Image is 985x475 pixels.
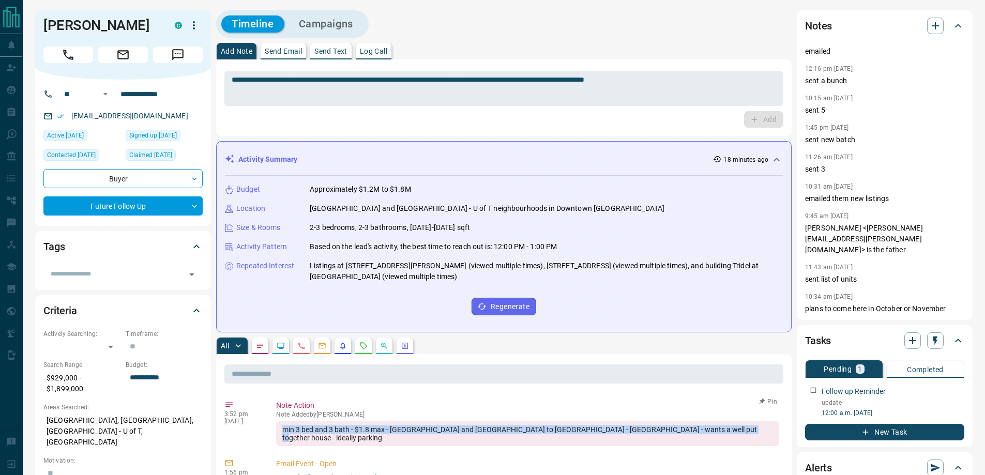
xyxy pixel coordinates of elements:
[310,241,557,252] p: Based on the lead's activity, the best time to reach out is: 12:00 PM - 1:00 PM
[43,234,203,259] div: Tags
[129,130,177,141] span: Signed up [DATE]
[805,328,964,353] div: Tasks
[126,149,203,164] div: Sat Feb 23 2019
[43,412,203,451] p: [GEOGRAPHIC_DATA], [GEOGRAPHIC_DATA], [GEOGRAPHIC_DATA] - U of T, [GEOGRAPHIC_DATA]
[224,410,261,418] p: 3:52 pm
[753,397,783,406] button: Pin
[47,150,96,160] span: Contacted [DATE]
[236,184,260,195] p: Budget
[225,150,783,169] div: Activity Summary18 minutes ago
[236,203,265,214] p: Location
[314,48,347,55] p: Send Text
[153,47,203,63] span: Message
[276,400,779,411] p: Note Action
[185,267,199,282] button: Open
[805,223,964,255] p: [PERSON_NAME] <[PERSON_NAME][EMAIL_ADDRESS][PERSON_NAME][DOMAIN_NAME]> is the father
[43,169,203,188] div: Buyer
[221,16,284,33] button: Timeline
[805,124,849,131] p: 1:45 pm [DATE]
[805,13,964,38] div: Notes
[805,183,853,190] p: 10:31 am [DATE]
[126,360,203,370] p: Budget:
[43,196,203,216] div: Future Follow Up
[98,47,148,63] span: Email
[318,342,326,350] svg: Emails
[99,88,112,100] button: Open
[824,365,852,373] p: Pending
[238,154,297,165] p: Activity Summary
[805,212,849,220] p: 9:45 am [DATE]
[339,342,347,350] svg: Listing Alerts
[276,411,779,418] p: Note Added by [PERSON_NAME]
[43,302,77,319] h2: Criteria
[380,342,388,350] svg: Opportunities
[277,342,285,350] svg: Lead Browsing Activity
[310,261,783,282] p: Listings at [STREET_ADDRESS][PERSON_NAME] (viewed multiple times), [STREET_ADDRESS] (viewed multi...
[805,75,964,86] p: sent a bunch
[43,238,65,255] h2: Tags
[858,365,862,373] p: 1
[276,458,779,469] p: Email Event - Open
[805,18,832,34] h2: Notes
[822,398,964,407] p: update
[805,65,853,72] p: 12:16 pm [DATE]
[43,360,120,370] p: Search Range:
[310,203,664,214] p: [GEOGRAPHIC_DATA] and [GEOGRAPHIC_DATA] - U of T neighbourhoods in Downtown [GEOGRAPHIC_DATA]
[805,46,964,57] p: emailed
[805,154,853,161] p: 11:26 am [DATE]
[907,366,944,373] p: Completed
[221,48,252,55] p: Add Note
[256,342,264,350] svg: Notes
[43,456,203,465] p: Motivation:
[310,184,411,195] p: Approximately $1.2M to $1.8M
[43,130,120,144] div: Sat Sep 06 2025
[126,130,203,144] div: Sat Feb 23 2019
[126,329,203,339] p: Timeframe:
[43,17,159,34] h1: [PERSON_NAME]
[43,298,203,323] div: Criteria
[57,113,64,120] svg: Email Verified
[175,22,182,29] div: condos.ca
[289,16,363,33] button: Campaigns
[822,408,964,418] p: 12:00 a.m. [DATE]
[236,222,281,233] p: Size & Rooms
[265,48,302,55] p: Send Email
[805,264,853,271] p: 11:43 am [DATE]
[43,403,203,412] p: Areas Searched:
[297,342,306,350] svg: Calls
[47,130,84,141] span: Active [DATE]
[236,261,294,271] p: Repeated Interest
[310,222,470,233] p: 2-3 bedrooms, 2-3 bathrooms, [DATE]-[DATE] sqft
[43,370,120,397] p: $929,000 - $1,899,000
[224,418,261,425] p: [DATE]
[723,155,768,164] p: 18 minutes ago
[805,274,964,285] p: sent list of units
[43,47,93,63] span: Call
[805,134,964,145] p: sent new batch
[359,342,368,350] svg: Requests
[822,386,886,397] p: Follow up Reminder
[129,150,172,160] span: Claimed [DATE]
[43,329,120,339] p: Actively Searching:
[805,303,964,314] p: plans to come here in October or November
[401,342,409,350] svg: Agent Actions
[805,193,964,204] p: emailed them new listings
[805,293,853,300] p: 10:34 am [DATE]
[805,105,964,116] p: sent 5
[805,164,964,175] p: sent 3
[805,332,831,349] h2: Tasks
[360,48,387,55] p: Log Call
[236,241,287,252] p: Activity Pattern
[805,95,853,102] p: 10:15 am [DATE]
[472,298,536,315] button: Regenerate
[43,149,120,164] div: Thu Sep 15 2022
[71,112,188,120] a: [EMAIL_ADDRESS][DOMAIN_NAME]
[276,421,779,446] div: min 3 bed and 3 bath - $1.8 max - [GEOGRAPHIC_DATA] and [GEOGRAPHIC_DATA] to [GEOGRAPHIC_DATA] - ...
[805,424,964,440] button: New Task
[221,342,229,349] p: All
